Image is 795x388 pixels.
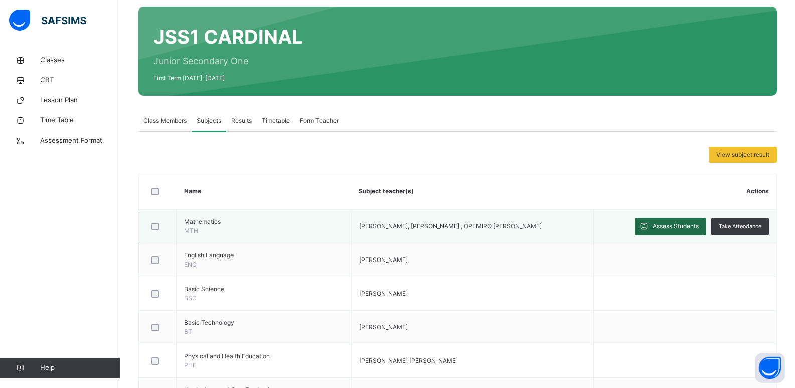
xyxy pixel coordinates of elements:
button: Open asap [755,353,785,383]
span: CBT [40,75,120,85]
span: ENG [184,261,197,268]
span: Timetable [262,116,290,125]
span: Assess Students [653,222,699,231]
img: safsims [9,10,86,31]
span: [PERSON_NAME] [359,323,408,331]
span: [PERSON_NAME] [359,256,408,264]
span: Class Members [143,116,187,125]
th: Name [177,173,352,210]
span: Assessment Format [40,136,120,146]
span: Lesson Plan [40,95,120,105]
span: Form Teacher [300,116,339,125]
span: Classes [40,55,120,65]
th: Actions [594,173,776,210]
span: PHE [184,361,196,369]
span: [PERSON_NAME], [PERSON_NAME] , OPEMIPO [PERSON_NAME] [359,222,542,230]
span: View subject result [716,150,769,159]
span: Subjects [197,116,221,125]
th: Subject teacher(s) [351,173,593,210]
span: Basic Technology [184,318,344,327]
span: Basic Science [184,285,344,294]
span: Results [231,116,252,125]
span: Help [40,363,120,373]
span: Physical and Health Education [184,352,344,361]
span: English Language [184,251,344,260]
span: Take Attendance [719,222,761,231]
span: BSC [184,294,197,302]
span: [PERSON_NAME] [PERSON_NAME] [359,357,458,364]
span: BT [184,328,192,335]
span: Time Table [40,115,120,125]
span: [PERSON_NAME] [359,290,408,297]
span: Mathematics [184,217,344,226]
span: MTH [184,227,198,234]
